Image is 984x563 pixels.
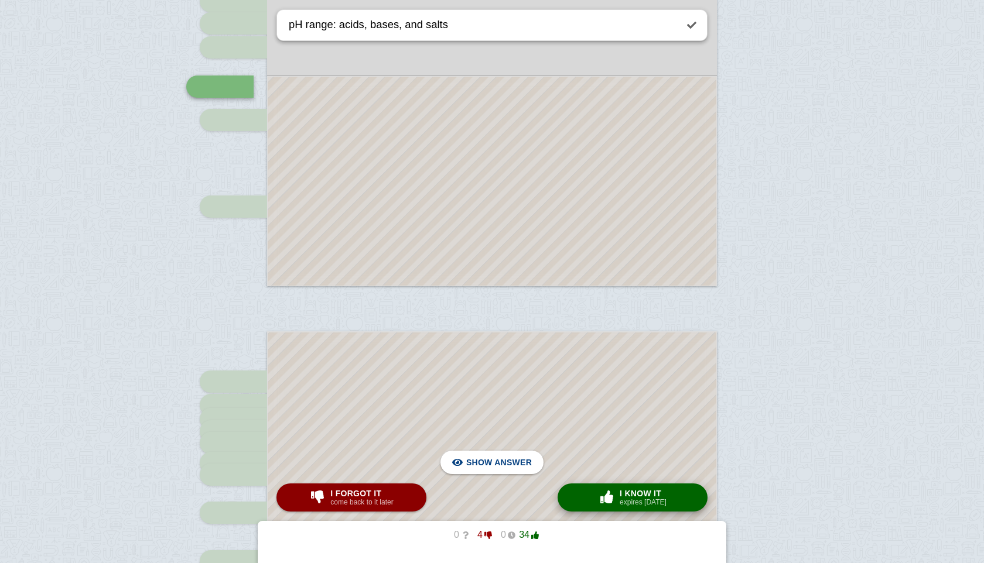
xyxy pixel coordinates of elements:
[440,451,544,474] button: Show answer
[620,489,667,498] span: I know it
[286,10,676,40] textarea: pH range: acids, bases, and salts
[469,530,492,540] span: 4
[445,530,469,540] span: 0
[620,498,667,506] small: expires [DATE]
[436,526,548,544] button: 04034
[558,483,708,511] button: I know itexpires [DATE]
[515,530,539,540] span: 34
[492,530,515,540] span: 0
[330,498,393,506] small: come back to it later
[466,449,532,475] span: Show answer
[276,483,426,511] button: I forgot itcome back to it later
[330,489,393,498] span: I forgot it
